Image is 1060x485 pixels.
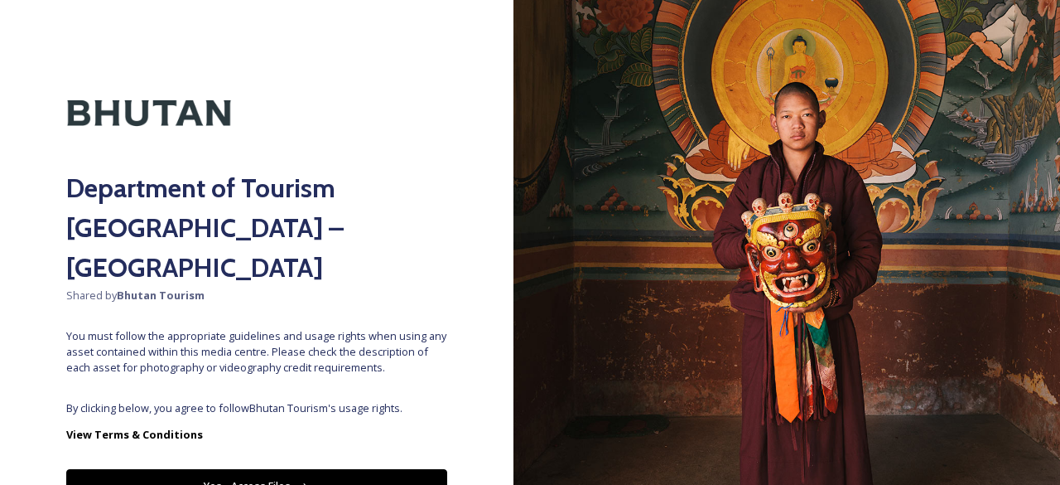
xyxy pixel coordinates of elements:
[66,288,447,303] span: Shared by
[66,427,203,442] strong: View Terms & Conditions
[66,424,447,444] a: View Terms & Conditions
[117,288,205,303] strong: Bhutan Tourism
[66,400,447,416] span: By clicking below, you agree to follow Bhutan Tourism 's usage rights.
[66,328,447,376] span: You must follow the appropriate guidelines and usage rights when using any asset contained within...
[66,66,232,160] img: Kingdom-of-Bhutan-Logo.png
[66,168,447,288] h2: Department of Tourism [GEOGRAPHIC_DATA] – [GEOGRAPHIC_DATA]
